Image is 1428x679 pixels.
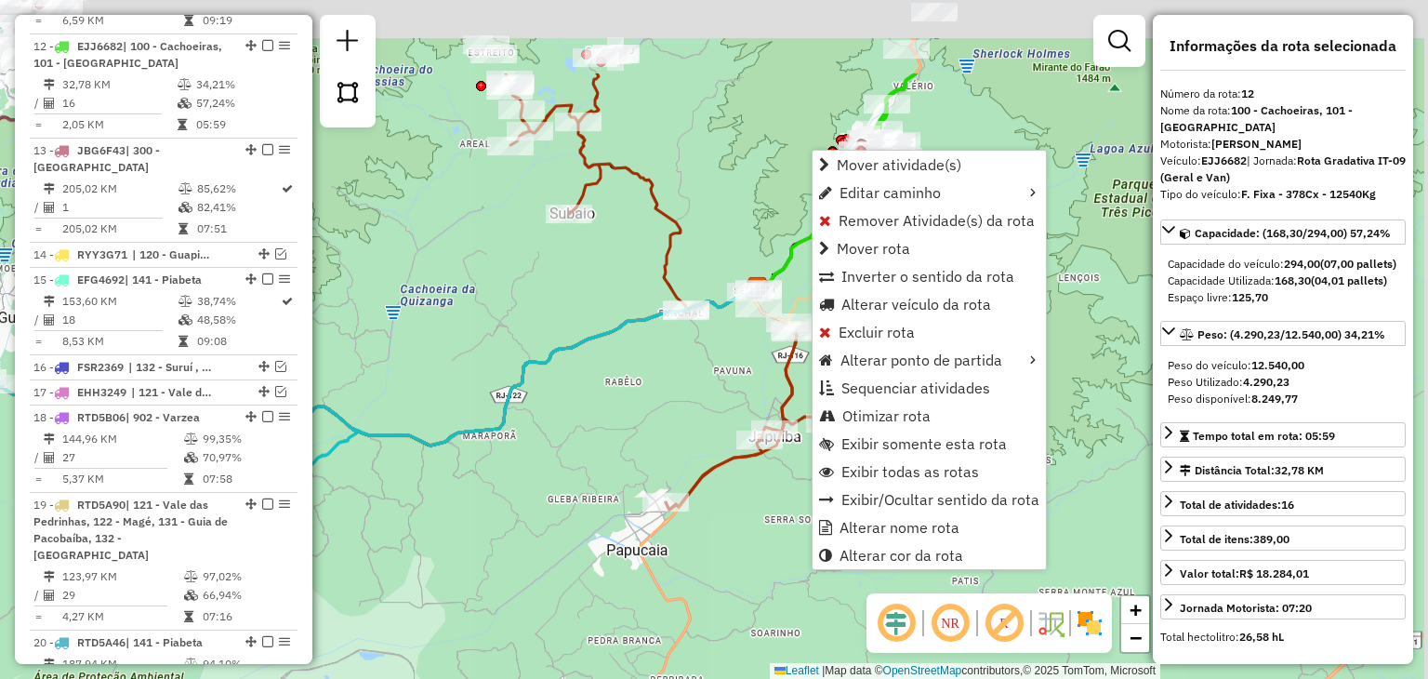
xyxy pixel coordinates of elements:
[262,499,273,510] em: Finalizar rota
[196,198,280,217] td: 82,41%
[61,311,178,329] td: 18
[196,220,280,238] td: 07:51
[245,499,257,510] em: Alterar sequência das rotas
[178,296,192,307] i: % de utilização do peso
[77,498,126,512] span: RTD5A90
[196,292,280,311] td: 38,74%
[33,586,43,605] td: /
[329,22,366,64] a: Nova sessão e pesquisa
[279,144,290,155] em: Opções
[61,292,178,311] td: 153,60 KM
[202,430,290,448] td: 99,35%
[1275,273,1311,287] strong: 168,30
[1160,102,1406,136] div: Nome da rota:
[178,223,188,234] i: Tempo total em rota
[195,115,289,134] td: 05:59
[1160,186,1406,203] div: Tipo do veículo:
[33,39,222,70] span: 12 -
[1160,629,1406,646] div: Total hectolitro:
[813,430,1046,458] li: Exibir somente esta rota
[262,40,273,51] em: Finalizar rota
[184,15,193,26] i: Tempo total em rota
[44,79,55,90] i: Distância Total
[1180,531,1289,548] div: Total de itens:
[1075,608,1104,638] img: Exibir/Ocultar setores
[61,115,177,134] td: 2,05 KM
[33,247,127,261] span: 14 -
[1168,256,1398,273] div: Capacidade do veículo:
[841,380,990,395] span: Sequenciar atividades
[813,374,1046,402] li: Sequenciar atividades
[1243,375,1289,389] strong: 4.290,23
[282,296,293,307] i: Rota otimizada
[61,11,183,30] td: 6,59 KM
[61,655,183,673] td: 187,94 KM
[44,314,55,326] i: Total de Atividades
[245,636,257,647] em: Alterar sequência das rotas
[33,11,43,30] td: =
[840,185,941,200] span: Editar caminho
[178,314,192,326] i: % de utilização da cubagem
[33,273,202,286] span: 15 -
[1160,422,1406,447] a: Tempo total em rota: 05:59
[1160,220,1406,245] a: Capacidade: (168,30/294,00) 57,24%
[178,79,192,90] i: % de utilização do peso
[195,94,289,113] td: 57,24%
[33,311,43,329] td: /
[196,180,280,198] td: 85,62%
[928,601,972,646] span: Ocultar NR
[813,541,1046,569] li: Alterar cor da rota
[841,464,979,479] span: Exibir todas as rotas
[279,273,290,285] em: Opções
[178,98,192,109] i: % de utilização da cubagem
[61,567,183,586] td: 123,97 KM
[33,470,43,488] td: =
[813,179,1046,206] li: Editar caminho
[874,601,919,646] span: Ocultar deslocamento
[770,663,1160,679] div: Map data © contributors,© 2025 TomTom, Microsoft
[1239,630,1284,644] strong: 26,58 hL
[813,513,1046,541] li: Alterar nome rota
[44,296,55,307] i: Distância Total
[1195,226,1391,240] span: Capacidade: (168,30/294,00) 57,24%
[1160,86,1406,102] div: Número da rota:
[77,39,123,53] span: EJJ6682
[33,94,43,113] td: /
[774,664,819,677] a: Leaflet
[1168,273,1398,289] div: Capacidade Utilizada:
[1036,608,1065,638] img: Fluxo de ruas
[279,499,290,510] em: Opções
[1160,526,1406,551] a: Total de itens:389,00
[33,607,43,626] td: =
[77,247,127,261] span: RYY3G71
[126,635,203,649] span: | 141 - Piabeta
[262,273,273,285] em: Finalizar rota
[822,664,825,677] span: |
[1168,391,1398,407] div: Peso disponível:
[184,659,198,670] i: % de utilização do peso
[1180,498,1294,512] span: Total de atividades:
[1253,532,1289,546] strong: 389,00
[813,206,1046,234] li: Remover Atividade(s) da rota
[1168,289,1398,306] div: Espaço livre:
[813,402,1046,430] li: Otimizar rota
[1180,566,1309,582] div: Valor total:
[1232,290,1268,304] strong: 125,70
[33,360,124,374] span: 16 -
[202,567,290,586] td: 97,02%
[195,75,289,94] td: 34,21%
[1101,22,1138,60] a: Exibir filtros
[1275,463,1324,477] span: 32,78 KM
[202,11,290,30] td: 09:19
[841,492,1039,507] span: Exibir/Ocultar sentido da rota
[262,411,273,422] em: Finalizar rota
[1241,187,1376,201] strong: F. Fixa - 378Cx - 12540Kg
[178,336,188,347] i: Tempo total em rota
[841,436,1007,451] span: Exibir somente esta rota
[33,448,43,467] td: /
[184,590,198,601] i: % de utilização da cubagem
[1160,37,1406,55] h4: Informações da rota selecionada
[184,433,198,445] i: % de utilização do peso
[61,75,177,94] td: 32,78 KM
[61,586,183,605] td: 29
